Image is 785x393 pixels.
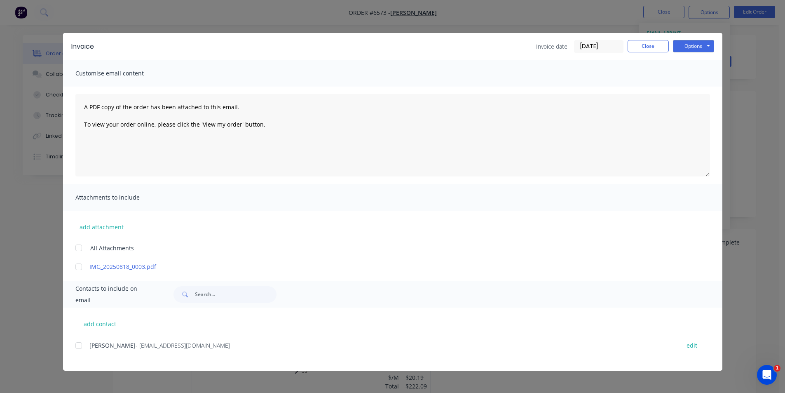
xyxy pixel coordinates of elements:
[195,286,277,303] input: Search...
[71,42,94,52] div: Invoice
[75,94,710,176] textarea: A PDF copy of the order has been attached to this email. To view your order online, please click ...
[673,40,714,52] button: Options
[136,341,230,349] span: - [EMAIL_ADDRESS][DOMAIN_NAME]
[757,365,777,385] iframe: Intercom live chat
[75,318,125,330] button: add contact
[628,40,669,52] button: Close
[75,68,166,79] span: Customise email content
[89,262,672,271] a: IMG_20250818_0003.pdf
[75,192,166,203] span: Attachments to include
[90,244,134,252] span: All Attachments
[682,340,702,351] button: edit
[536,42,567,51] span: Invoice date
[89,341,136,349] span: [PERSON_NAME]
[75,221,128,233] button: add attachment
[75,283,153,306] span: Contacts to include on email
[774,365,780,372] span: 1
